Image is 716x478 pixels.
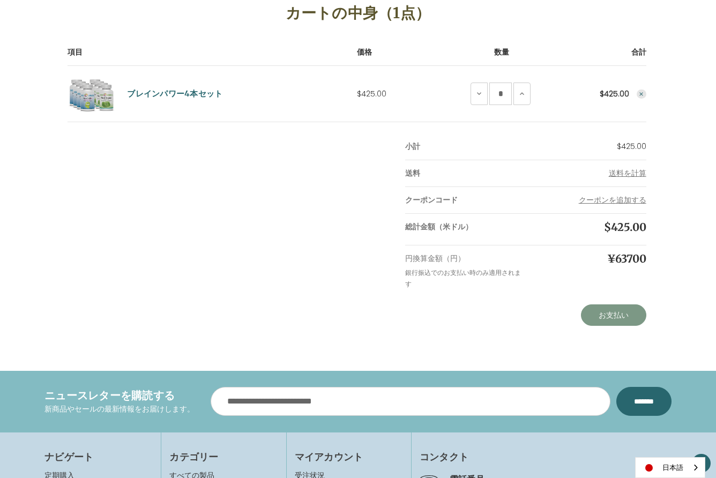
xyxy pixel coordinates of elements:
[405,141,420,152] strong: 小計
[44,450,153,464] h4: ナビゲート
[405,253,526,264] p: 円換算金額（円）
[617,141,646,152] span: $425.00
[579,195,646,206] button: クーポンを追加する
[44,387,195,404] h4: ニュースレターを購読する
[550,47,646,66] th: 合計
[609,168,646,178] span: 送料を計算
[609,168,646,179] button: Add Info
[357,88,386,99] span: $425.00
[489,83,512,105] input: Brain Power 4 Save Set
[600,88,629,99] strong: $425.00
[635,457,705,478] aside: Language selected: 日本語
[169,450,278,464] h4: カテゴリー
[405,268,521,288] small: 銀行振込でのお支払い時のみ適用されます
[581,304,646,326] a: お支払い
[405,195,458,205] strong: クーポンコード
[453,47,550,66] th: 数量
[420,450,672,464] h4: コンタクト
[635,457,705,478] div: Language
[44,404,195,415] p: 新商品やセールの最新情報をお届けします。
[604,220,646,234] span: $425.00
[127,88,222,100] a: ブレインパワー4本セット
[295,450,403,464] h4: マイアカウント
[405,168,420,178] strong: 送料
[607,252,646,265] span: ¥63700
[636,458,705,477] a: 日本語
[405,221,473,232] strong: 総計金額（米ドル）
[68,47,357,66] th: 項目
[357,47,453,66] th: 価格
[637,89,646,99] button: Remove Brain Power 4 Save Set from cart
[68,2,648,24] h1: カートの中身（1点）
